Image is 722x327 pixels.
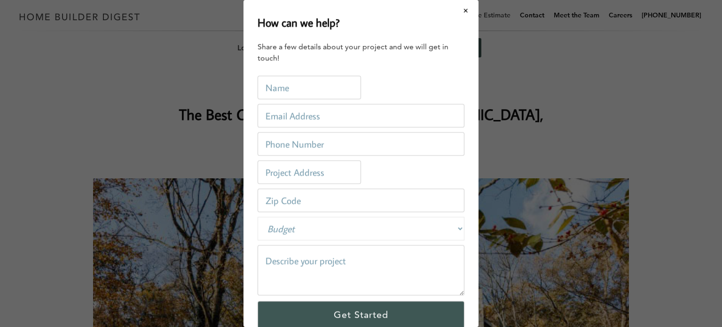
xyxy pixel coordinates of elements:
[258,76,361,99] input: Name
[258,41,464,64] div: Share a few details about your project and we will get in touch!
[258,160,361,184] input: Project Address
[258,132,464,156] input: Phone Number
[258,104,464,128] input: Email Address
[258,189,464,212] input: Zip Code
[454,1,479,21] button: Close modal
[258,14,340,31] h2: How can we help?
